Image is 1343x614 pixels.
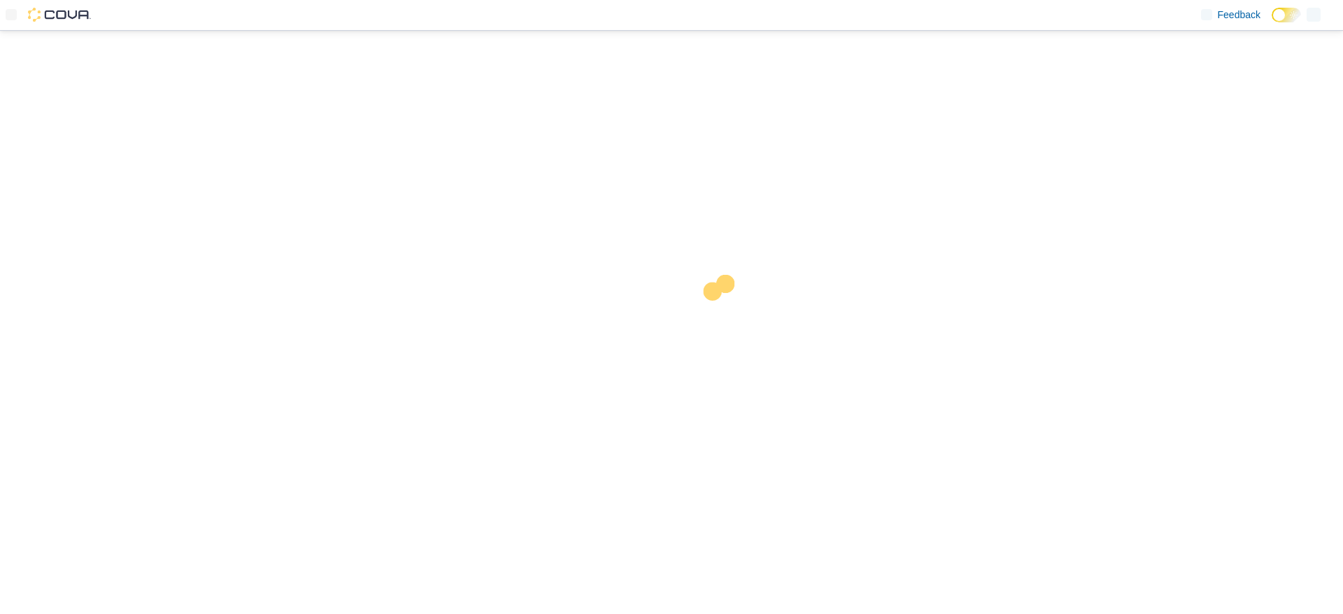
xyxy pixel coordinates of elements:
[1218,8,1260,22] span: Feedback
[671,264,776,369] img: cova-loader
[1272,8,1301,22] input: Dark Mode
[1272,22,1272,23] span: Dark Mode
[1195,1,1266,29] a: Feedback
[28,8,91,22] img: Cova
